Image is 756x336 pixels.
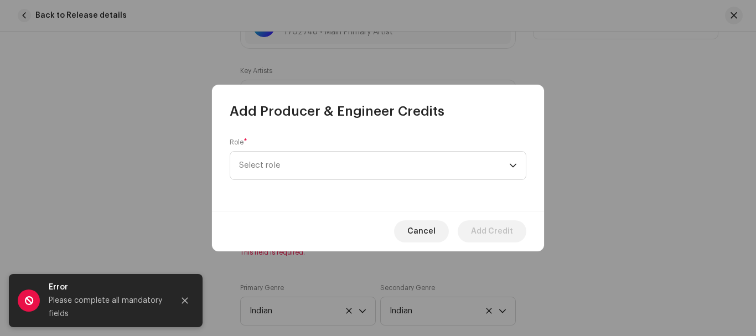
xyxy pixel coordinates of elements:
[407,220,436,242] span: Cancel
[471,220,513,242] span: Add Credit
[394,220,449,242] button: Cancel
[230,138,247,147] label: Role
[239,152,509,179] span: Select role
[458,220,526,242] button: Add Credit
[230,102,444,120] span: Add Producer & Engineer Credits
[49,281,165,294] div: Error
[49,294,165,321] div: Please complete all mandatory fields
[174,290,196,312] button: Close
[509,152,517,179] div: dropdown trigger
